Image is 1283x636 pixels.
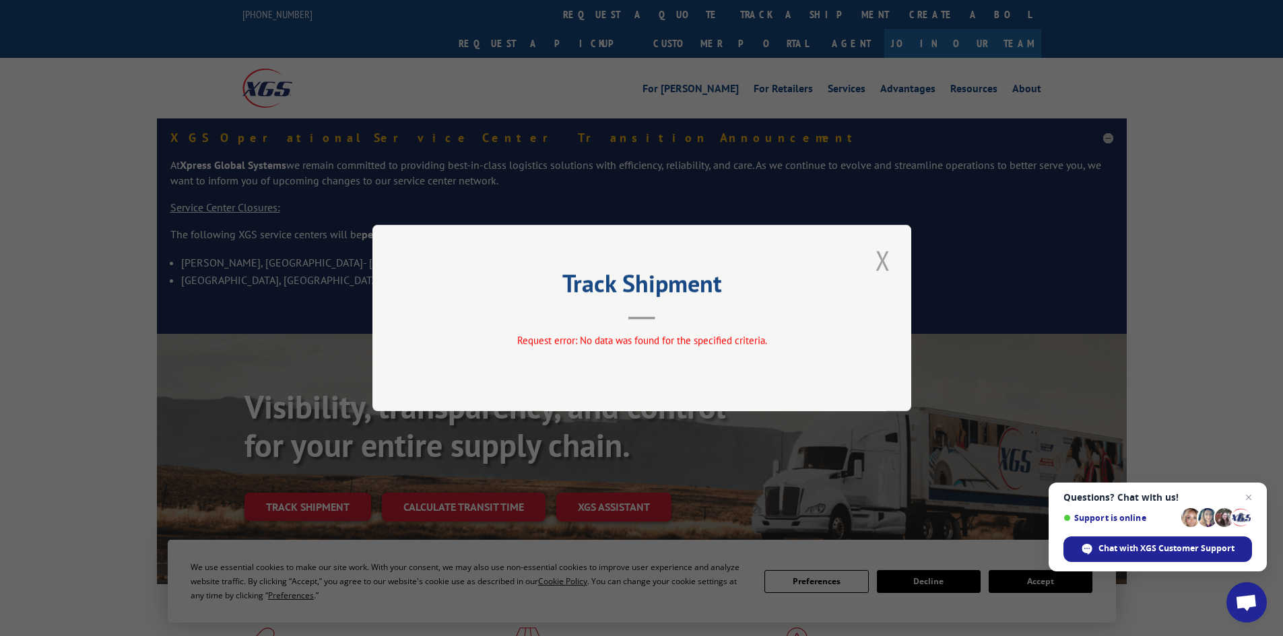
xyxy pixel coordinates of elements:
span: Support is online [1063,513,1177,523]
span: Chat with XGS Customer Support [1098,542,1235,555]
span: Chat with XGS Customer Support [1063,536,1252,562]
a: Open chat [1226,582,1267,623]
span: Request error: No data was found for the specified criteria. [517,334,766,347]
h2: Track Shipment [440,274,844,299]
button: Close modal [871,242,894,279]
span: Questions? Chat with us! [1063,492,1252,503]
